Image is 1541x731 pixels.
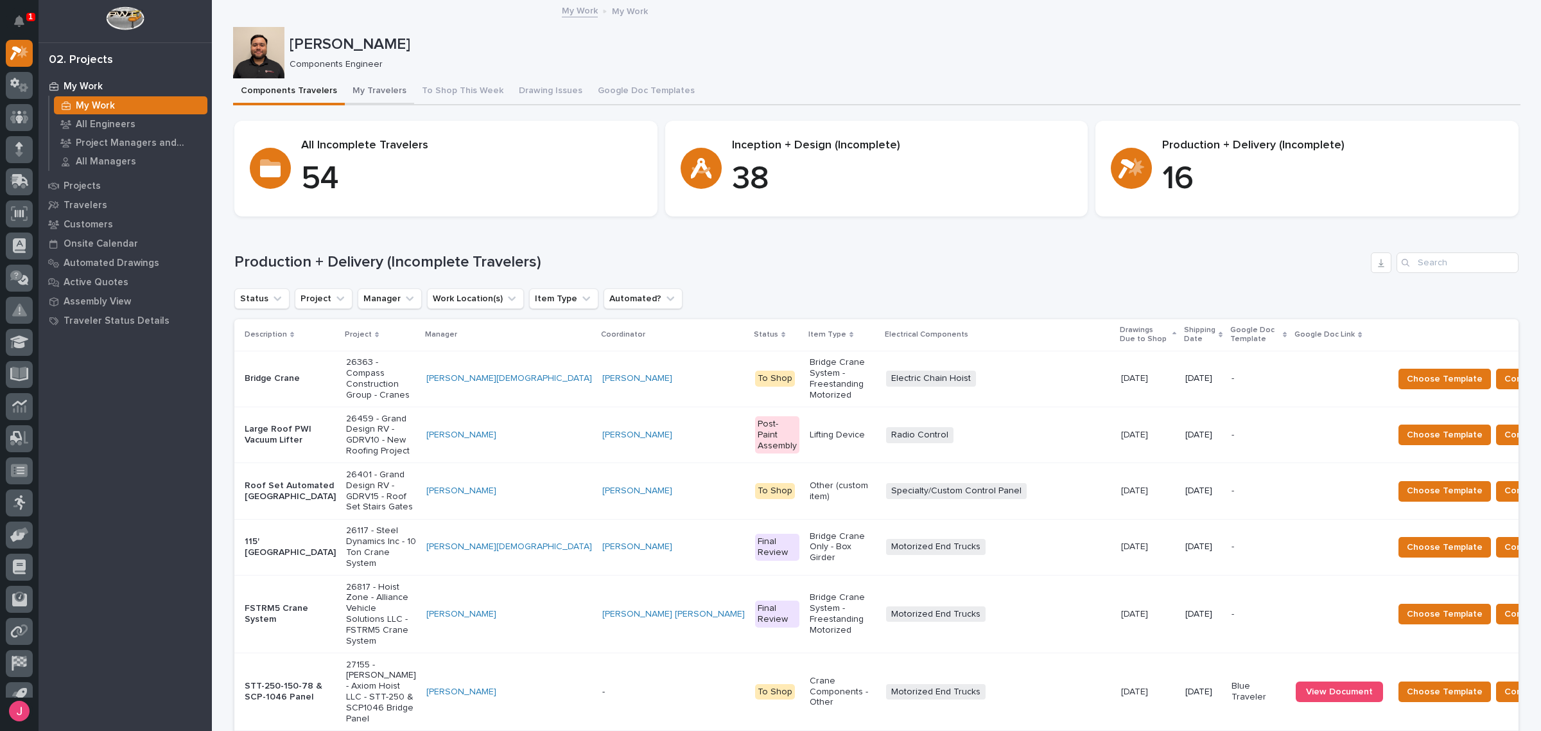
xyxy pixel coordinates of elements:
[1398,425,1491,445] button: Choose Template
[346,414,416,457] p: 26459 - Grand Design RV - GDRV10 - New Roofing Project
[732,160,1073,198] p: 38
[810,592,876,635] p: Bridge Crane System - Freestanding Motorized
[346,357,416,400] p: 26363 - Compass Construction Group - Cranes
[1184,323,1215,347] p: Shipping Date
[414,78,511,105] button: To Shop This Week
[886,371,976,387] span: Electric Chain Hoist
[1232,542,1285,552] p: -
[810,357,876,400] p: Bridge Crane System - Freestanding Motorized
[39,195,212,215] a: Travelers
[1407,483,1483,498] span: Choose Template
[1296,682,1383,702] a: View Document
[346,525,416,568] p: 26117 - Steel Dynamics Inc - 10 Ton Crane System
[1232,430,1285,441] p: -
[1121,606,1151,620] p: [DATE]
[245,603,336,625] p: FSTRM5 Crane System
[234,288,290,309] button: Status
[1232,486,1285,497] p: -
[601,328,645,342] p: Coordinator
[1185,609,1221,620] p: [DATE]
[755,416,799,454] div: Post-Paint Assembly
[612,3,648,17] p: My Work
[245,480,336,502] p: Roof Set Automated [GEOGRAPHIC_DATA]
[1185,373,1221,384] p: [DATE]
[290,35,1515,54] p: [PERSON_NAME]
[358,288,422,309] button: Manager
[39,234,212,253] a: Onsite Calendar
[346,660,416,725] p: 27155 - [PERSON_NAME] - Axiom Hoist LLC - STT-250 & SCP1046 Bridge Panel
[1407,371,1483,387] span: Choose Template
[755,684,795,700] div: To Shop
[1121,427,1151,441] p: [DATE]
[245,328,287,342] p: Description
[245,681,336,703] p: STT-250-150-78 & SCP-1046 Panel
[732,139,1073,153] p: Inception + Design (Incomplete)
[49,152,212,170] a: All Managers
[1185,542,1221,552] p: [DATE]
[810,430,876,441] p: Lifting Device
[1162,139,1503,153] p: Production + Delivery (Incomplete)
[64,219,113,231] p: Customers
[76,156,136,168] p: All Managers
[529,288,598,309] button: Item Type
[6,698,33,725] button: users-avatar
[1407,606,1483,622] span: Choose Template
[1121,371,1151,384] p: [DATE]
[1397,252,1519,273] input: Search
[346,582,416,647] p: 26817 - Hoist Zone - Alliance Vehicle Solutions LLC - FSTRM5 Crane System
[425,328,457,342] p: Manager
[64,296,131,308] p: Assembly View
[295,288,353,309] button: Project
[1407,684,1483,700] span: Choose Template
[426,486,496,497] a: [PERSON_NAME]
[16,15,33,36] div: Notifications1
[64,258,159,269] p: Automated Drawings
[562,3,598,17] a: My Work
[345,328,372,342] p: Project
[886,427,953,443] span: Radio Control
[1232,609,1285,620] p: -
[886,483,1027,499] span: Specialty/Custom Control Panel
[426,542,592,552] a: [PERSON_NAME][DEMOGRAPHIC_DATA]
[345,78,414,105] button: My Travelers
[602,486,672,497] a: [PERSON_NAME]
[64,81,103,92] p: My Work
[106,6,144,30] img: Workspace Logo
[1121,684,1151,698] p: [DATE]
[76,119,135,130] p: All Engineers
[1398,682,1491,702] button: Choose Template
[76,137,202,149] p: Project Managers and Engineers
[755,371,795,387] div: To Shop
[245,424,336,446] p: Large Roof PWI Vacuum Lifter
[1232,373,1285,384] p: -
[755,483,795,499] div: To Shop
[427,288,524,309] button: Work Location(s)
[39,292,212,311] a: Assembly View
[1407,427,1483,443] span: Choose Template
[426,373,592,384] a: [PERSON_NAME][DEMOGRAPHIC_DATA]
[1398,537,1491,558] button: Choose Template
[590,78,702,105] button: Google Doc Templates
[810,531,876,563] p: Bridge Crane Only - Box Girder
[602,687,745,698] p: -
[28,12,33,21] p: 1
[1121,539,1151,552] p: [DATE]
[602,430,672,441] a: [PERSON_NAME]
[426,430,496,441] a: [PERSON_NAME]
[64,277,128,288] p: Active Quotes
[1185,486,1221,497] p: [DATE]
[301,160,642,198] p: 54
[76,100,115,112] p: My Work
[39,253,212,272] a: Automated Drawings
[1120,323,1169,347] p: Drawings Due to Shop
[426,609,496,620] a: [PERSON_NAME]
[49,53,113,67] div: 02. Projects
[245,536,336,558] p: 115' [GEOGRAPHIC_DATA]
[1162,160,1503,198] p: 16
[755,601,799,628] div: Final Review
[64,200,107,211] p: Travelers
[1121,483,1151,497] p: [DATE]
[1232,681,1285,703] p: Blue Traveler
[64,181,101,192] p: Projects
